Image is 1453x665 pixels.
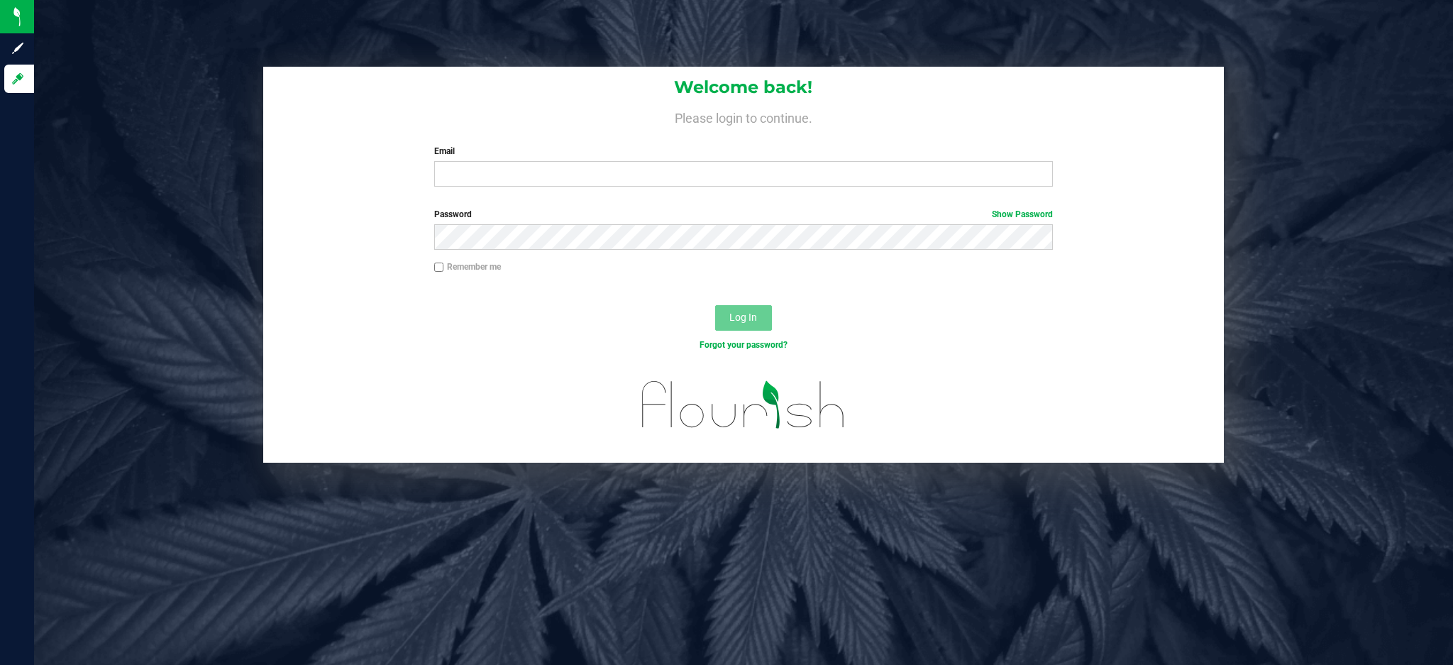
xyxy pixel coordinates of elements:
[715,305,772,331] button: Log In
[992,209,1053,219] a: Show Password
[434,260,501,273] label: Remember me
[11,72,25,86] inline-svg: Log in
[729,312,757,323] span: Log In
[434,145,1053,158] label: Email
[700,340,788,350] a: Forgot your password?
[11,41,25,55] inline-svg: Sign up
[624,366,863,444] img: flourish_logo.svg
[434,209,472,219] span: Password
[263,108,1223,125] h4: Please login to continue.
[263,78,1223,97] h1: Welcome back!
[434,263,444,273] input: Remember me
